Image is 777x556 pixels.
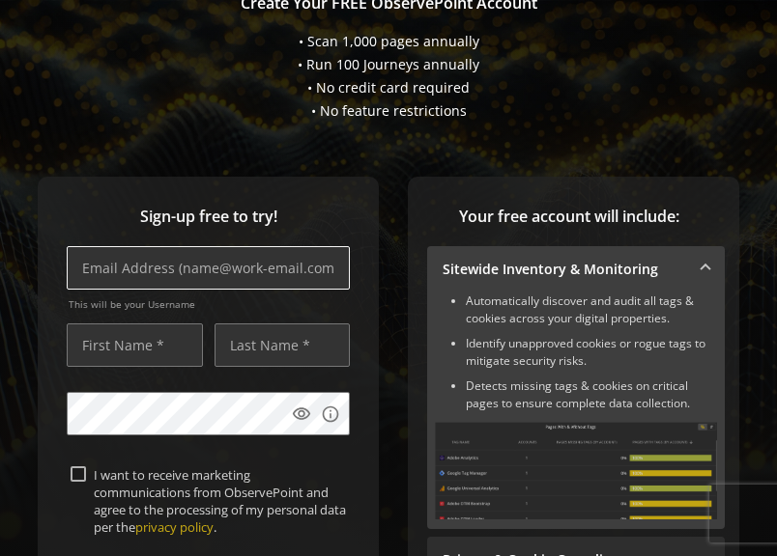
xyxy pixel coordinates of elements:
[215,323,351,367] input: Last Name *
[298,55,479,74] div: • Run 100 Journeys annually
[321,404,340,424] mat-icon: info
[86,466,346,537] label: I want to receive marketing communications from ObservePoint and agree to the processing of my pe...
[427,246,725,292] mat-expansion-panel-header: Sitewide Inventory & Monitoring
[67,323,203,367] input: First Name *
[292,404,311,424] mat-icon: visibility
[435,422,717,519] img: Sitewide Inventory & Monitoring
[466,335,717,370] li: Identify unapproved cookies or rogue tags to mitigate security risks.
[69,297,350,311] span: This will be your Username
[443,260,686,279] mat-panel-title: Sitewide Inventory & Monitoring
[298,101,479,121] div: • No feature restrictions
[67,206,350,228] span: Sign-up free to try!
[427,292,725,529] div: Sitewide Inventory & Monitoring
[67,246,350,290] input: Email Address (name@work-email.com) *
[466,292,717,327] li: Automatically discover and audit all tags & cookies across your digital properties.
[427,206,710,228] span: Your free account will include:
[466,377,717,412] li: Detects missing tags & cookies on critical pages to ensure complete data collection.
[135,518,214,536] a: privacy policy
[298,78,479,97] div: • No credit card required
[298,32,479,51] div: • Scan 1,000 pages annually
